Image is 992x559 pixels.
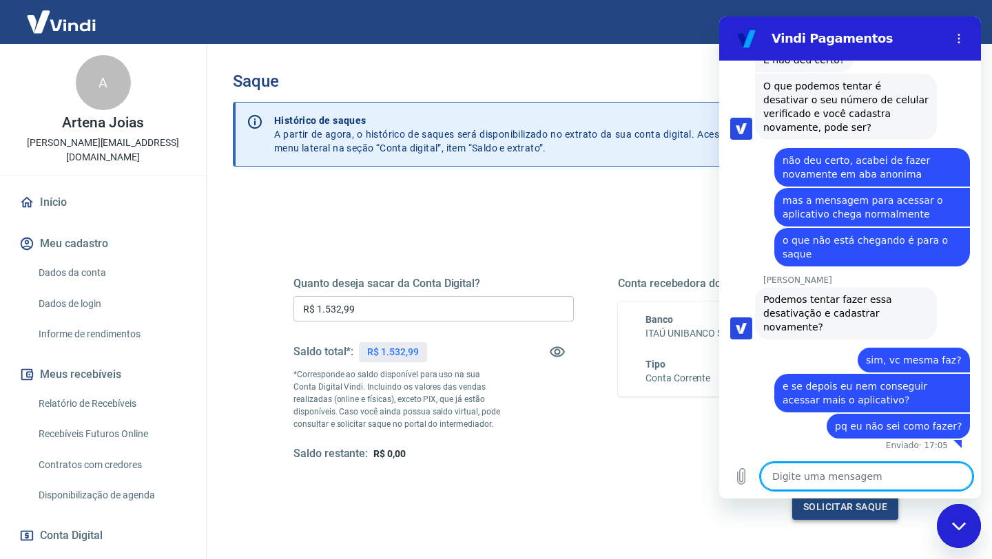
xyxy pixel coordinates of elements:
[17,520,189,551] button: Conta Digital
[293,277,574,291] h5: Quanto deseja sacar da Conta Digital?
[76,55,131,110] div: A
[274,114,843,155] p: A partir de agora, o histórico de saques será disponibilizado no extrato da sua conta digital. Ac...
[645,359,665,370] span: Tipo
[367,345,418,359] p: R$ 1.532,99
[293,447,368,461] h5: Saldo restante:
[33,420,189,448] a: Recebíveis Futuros Online
[33,481,189,509] a: Disponibilização de agenda
[33,451,189,479] a: Contratos com credores
[719,17,981,498] iframe: Janela de mensagens
[33,320,189,348] a: Informe de rendimentos
[293,368,504,430] p: *Corresponde ao saldo disponível para uso na sua Conta Digital Vindi. Incluindo os valores das ve...
[33,390,189,418] a: Relatório de Recebíveis
[792,494,898,520] button: Solicitar saque
[618,277,898,291] h5: Conta recebedora do saque
[926,10,975,35] button: Sair
[274,114,843,127] p: Histórico de saques
[645,326,871,341] h6: ITAÚ UNIBANCO S.A.
[937,504,981,548] iframe: Botão para abrir a janela de mensagens, conversa em andamento
[17,187,189,218] a: Início
[17,229,189,259] button: Meu cadastro
[11,136,195,165] p: [PERSON_NAME][EMAIL_ADDRESS][DOMAIN_NAME]
[33,259,189,287] a: Dados da conta
[293,345,353,359] h5: Saldo total*:
[373,448,406,459] span: R$ 0,00
[17,1,106,43] img: Vindi
[645,371,710,386] h6: Conta Corrente
[645,314,673,325] span: Banco
[33,290,189,318] a: Dados de login
[62,116,143,130] p: Artena Joias
[17,359,189,390] button: Meus recebíveis
[233,72,959,91] h3: Saque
